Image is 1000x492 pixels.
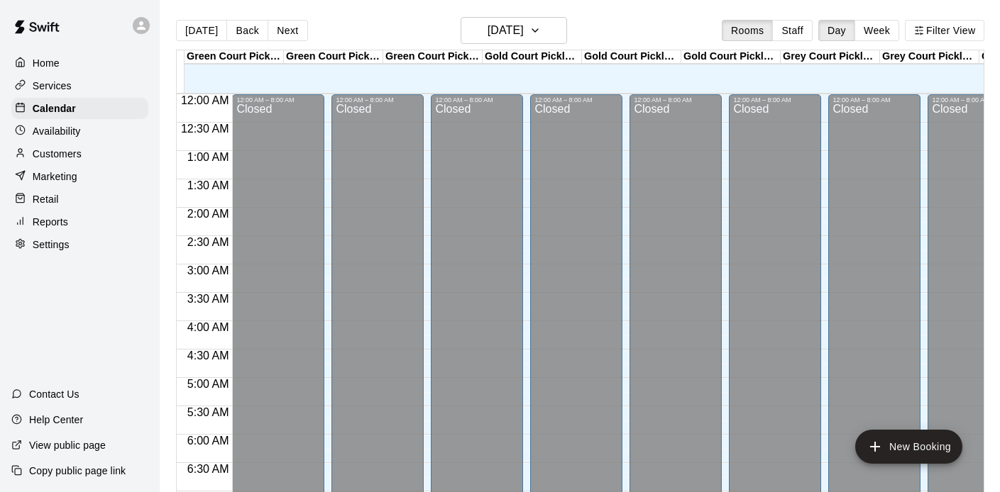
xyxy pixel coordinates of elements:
p: Contact Us [29,387,79,401]
a: Customers [11,143,148,164]
div: 12:00 AM – 8:00 AM [833,96,916,104]
p: Reports [33,215,68,229]
a: Availability [11,121,148,142]
span: 1:00 AM [184,151,233,163]
div: 12:00 AM – 8:00 AM [236,96,320,104]
a: Settings [11,234,148,255]
p: Marketing [33,169,77,184]
p: Copy public page link [29,464,126,478]
p: Customers [33,147,82,161]
span: 2:00 AM [184,208,233,220]
span: 6:00 AM [184,435,233,447]
p: Calendar [33,101,76,116]
div: 12:00 AM – 8:00 AM [435,96,519,104]
div: Green Court Pickleball #3 [383,50,483,64]
div: 12:00 AM – 8:00 AM [534,96,618,104]
p: Services [33,79,72,93]
button: [DATE] [461,17,567,44]
span: 12:00 AM [177,94,233,106]
span: 4:30 AM [184,350,233,362]
span: 1:30 AM [184,179,233,191]
span: 5:30 AM [184,406,233,418]
div: Gold Court Pickleball #3 [681,50,781,64]
div: Grey Court Pickleball #1 [781,50,880,64]
button: Rooms [722,20,773,41]
span: 6:30 AM [184,463,233,475]
a: Retail [11,189,148,210]
button: Week [855,20,899,41]
span: 3:30 AM [184,293,233,305]
span: 5:00 AM [184,378,233,390]
button: Staff [772,20,813,41]
p: Help Center [29,413,83,427]
div: Gold Court Pickleball #1 [483,50,582,64]
a: Reports [11,211,148,233]
a: Home [11,52,148,74]
p: Home [33,56,60,70]
button: Day [818,20,855,41]
div: Green Court Pickleball #2 [284,50,383,64]
div: 12:00 AM – 8:00 AM [634,96,718,104]
button: Next [268,20,307,41]
button: Back [226,20,268,41]
button: Filter View [905,20,984,41]
div: Grey Court Pickleball #2 [880,50,979,64]
div: 12:00 AM – 8:00 AM [733,96,817,104]
p: Availability [33,124,81,138]
p: Retail [33,192,59,206]
p: View public page [29,438,106,452]
span: 4:00 AM [184,321,233,333]
button: [DATE] [176,20,227,41]
div: 12:00 AM – 8:00 AM [336,96,419,104]
a: Calendar [11,98,148,119]
h6: [DATE] [488,21,524,40]
span: 2:30 AM [184,236,233,248]
div: Gold Court Pickleball #2 [582,50,681,64]
p: Settings [33,237,70,252]
a: Marketing [11,166,148,187]
span: 3:00 AM [184,264,233,276]
div: Green Court Pickleball #1 [185,50,284,64]
a: Services [11,75,148,96]
span: 12:30 AM [177,123,233,135]
button: add [855,430,962,464]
